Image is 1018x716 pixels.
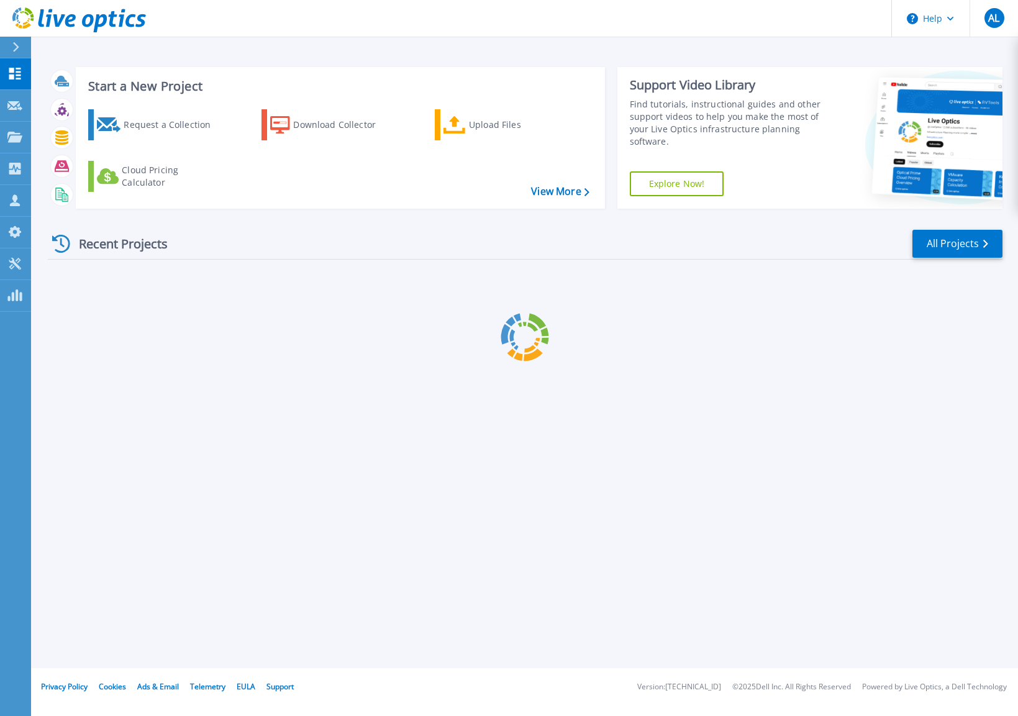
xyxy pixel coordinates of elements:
div: Upload Files [469,112,568,137]
a: Cookies [99,681,126,692]
a: Explore Now! [630,171,724,196]
a: Privacy Policy [41,681,88,692]
a: EULA [237,681,255,692]
div: Cloud Pricing Calculator [122,164,221,189]
a: All Projects [912,230,1002,258]
a: Support [266,681,294,692]
a: Upload Files [435,109,573,140]
div: Find tutorials, instructional guides and other support videos to help you make the most of your L... [630,98,824,148]
a: Request a Collection [88,109,227,140]
li: © 2025 Dell Inc. All Rights Reserved [732,683,851,691]
span: AL [988,13,999,23]
a: Cloud Pricing Calculator [88,161,227,192]
a: Download Collector [261,109,400,140]
div: Request a Collection [124,112,223,137]
a: View More [531,186,589,197]
div: Download Collector [293,112,393,137]
a: Telemetry [190,681,225,692]
div: Support Video Library [630,77,824,93]
h3: Start a New Project [88,79,589,93]
a: Ads & Email [137,681,179,692]
li: Powered by Live Optics, a Dell Technology [862,683,1007,691]
li: Version: [TECHNICAL_ID] [637,683,721,691]
div: Recent Projects [48,229,184,259]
